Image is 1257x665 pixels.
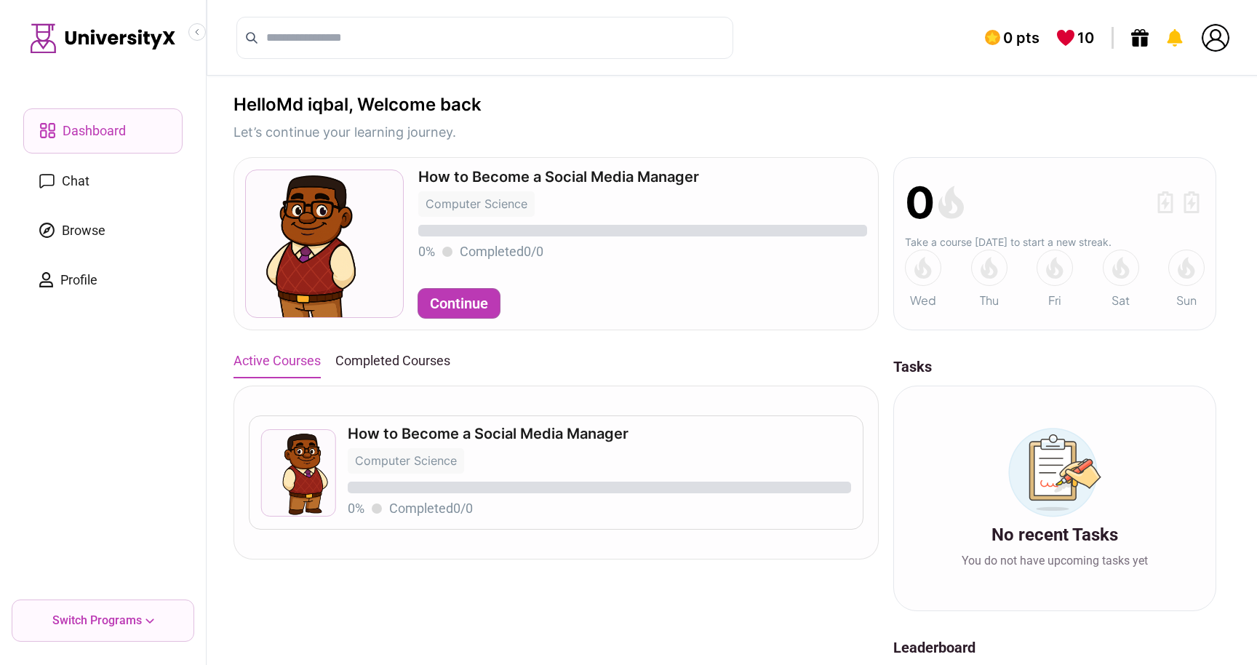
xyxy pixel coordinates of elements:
[893,357,1216,377] p: Tasks
[62,220,105,241] span: Browse
[23,258,183,302] a: Profile
[234,122,482,143] p: Let’s continue your learning journey.
[905,170,935,235] span: 0
[355,453,457,468] span: Computer Science
[348,426,852,441] p: How to Become a Social Media Manager
[62,171,89,191] span: Chat
[63,121,126,141] span: Dashboard
[980,292,999,309] span: Thu
[23,108,183,154] a: Dashboard
[23,209,183,252] a: Browse
[23,159,183,203] a: Chat
[1008,428,1101,517] img: No Tasks
[905,235,1205,250] p: Take a course [DATE] to start a new streak.
[1176,292,1197,309] span: Sun
[418,242,435,262] p: 0 %
[418,289,500,318] button: Continue
[1003,28,1039,48] span: 0 pts
[418,170,867,184] p: How to Become a Social Media Manager
[962,552,1148,570] span: You do not have upcoming tasks yet
[1202,24,1229,52] img: You
[252,168,397,348] img: Tutor
[234,93,482,116] h3: Hello Md iqbal , Welcome back
[1112,292,1130,309] span: Sat
[60,270,97,290] span: Profile
[389,498,473,519] p: Completed 0 / 0
[234,345,321,377] button: Active Courses
[991,523,1118,546] p: No recent Tasks
[335,345,450,377] button: Completed Courses
[31,23,176,53] img: Logo
[188,23,206,41] button: Collapse sidebar
[460,242,543,262] p: Completed 0 / 0
[1048,292,1061,309] span: Fri
[1077,28,1094,48] span: 10
[893,637,1216,658] p: Leaderboard
[910,292,936,309] span: Wed
[348,498,364,519] p: 0 %
[52,612,142,629] p: Switch Programs
[249,415,863,530] a: How to Become a Social Media ManagerComputer Science 0%Completed0/0
[426,196,527,211] span: Computer Science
